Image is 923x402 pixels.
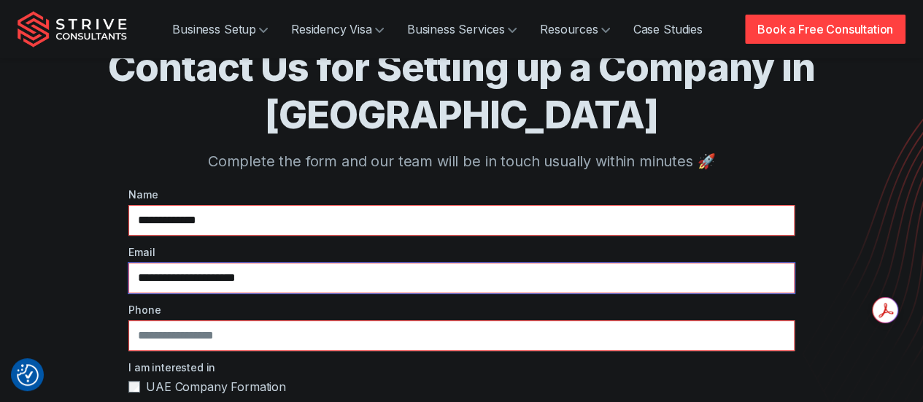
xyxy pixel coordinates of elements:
a: Residency Visa [279,15,395,44]
button: Consent Preferences [17,364,39,386]
a: Case Studies [622,15,714,44]
span: UAE Company Formation [146,378,286,395]
label: Phone [128,302,795,317]
h1: Contact Us for Setting up a Company in [GEOGRAPHIC_DATA] [18,44,905,139]
img: Revisit consent button [17,364,39,386]
label: Name [128,187,795,202]
input: UAE Company Formation [128,381,140,393]
label: I am interested in [128,360,795,375]
a: Book a Free Consultation [745,15,905,44]
a: Business Setup [161,15,279,44]
p: Complete the form and our team will be in touch usually within minutes 🚀 [18,150,905,172]
label: Email [128,244,795,260]
a: Business Services [395,15,528,44]
a: Resources [528,15,622,44]
img: Strive Consultants [18,11,127,47]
